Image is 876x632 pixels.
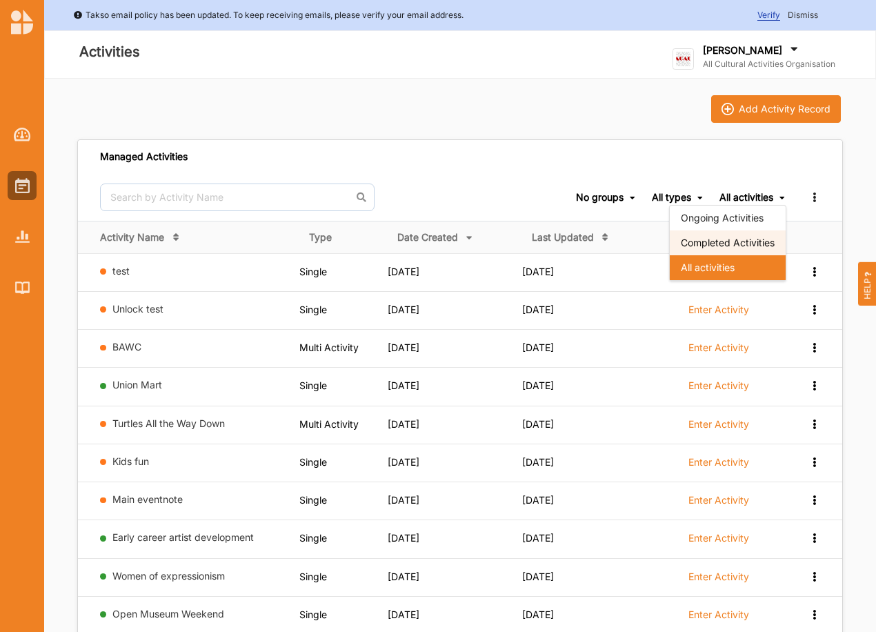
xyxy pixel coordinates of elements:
span: Single [299,304,327,315]
a: Unlock test [112,303,163,315]
span: [DATE] [388,342,419,353]
label: [PERSON_NAME] [703,44,782,57]
span: [DATE] [522,609,554,620]
a: Main eventnote [112,493,183,505]
label: Enter Activity [688,571,749,583]
img: Dashboard [14,128,31,141]
a: Enter Activity [688,608,749,629]
a: Women of expressionism [112,570,225,582]
input: Search by Activity Name [100,184,375,211]
img: Library [15,282,30,293]
span: [DATE] [522,571,554,582]
label: Enter Activity [688,456,749,468]
div: Completed Activities [670,230,786,255]
label: All Cultural Activities Organisation [703,59,835,70]
span: Multi Activity [299,342,359,353]
label: Activities [79,41,140,63]
span: Multi Activity [299,418,359,430]
a: Kids fun [112,455,149,467]
img: Activities [15,178,30,193]
div: Ongoing Activities [670,206,786,230]
span: Single [299,456,327,468]
a: Enter Activity [688,417,749,438]
img: Reports [15,230,30,242]
div: Add Activity Record [739,103,830,115]
div: Managed Activities [100,150,188,163]
span: [DATE] [388,609,419,620]
span: [DATE] [522,532,554,544]
img: icon [721,103,734,115]
th: Type [299,221,388,253]
a: Library [8,273,37,302]
span: [DATE] [388,571,419,582]
span: [DATE] [388,266,419,277]
span: [DATE] [388,456,419,468]
a: BAWC [112,341,141,353]
span: [DATE] [388,418,419,430]
span: Single [299,609,327,620]
a: Open Museum Weekend [112,608,224,620]
div: No groups [576,191,624,204]
span: [DATE] [388,379,419,391]
div: Date Created [397,231,458,244]
span: [DATE] [522,304,554,315]
span: Single [299,266,327,277]
a: Enter Activity [688,455,749,476]
span: [DATE] [522,379,554,391]
span: [DATE] [388,304,419,315]
span: Single [299,532,327,544]
span: [DATE] [522,494,554,506]
div: All activities [719,191,773,204]
a: Enter Activity [688,341,749,362]
label: Enter Activity [688,494,749,506]
a: Enter Activity [688,570,749,591]
a: Dashboard [8,120,37,149]
span: Dismiss [788,10,818,20]
span: Verify [757,10,780,21]
div: All activities [670,255,786,280]
div: Last Updated [532,231,594,244]
label: Enter Activity [688,609,749,621]
a: Turtles All the Way Down [112,417,225,429]
a: Activities [8,171,37,200]
a: test [112,265,130,277]
span: Single [299,494,327,506]
a: Reports [8,222,37,251]
span: [DATE] [522,418,554,430]
a: Enter Activity [688,531,749,552]
span: [DATE] [522,266,554,277]
label: Enter Activity [688,304,749,316]
label: Enter Activity [688,418,749,431]
span: Single [299,379,327,391]
img: logo [11,10,33,34]
span: [DATE] [388,494,419,506]
div: Activity Name [100,231,164,244]
label: Enter Activity [688,342,749,354]
span: [DATE] [522,456,554,468]
a: Enter Activity [688,303,749,324]
img: logo [673,48,694,70]
a: Early career artist development [112,531,254,543]
label: Enter Activity [688,379,749,392]
label: Enter Activity [688,532,749,544]
div: Takso email policy has been updated. To keep receiving emails, please verify your email address. [73,8,464,22]
span: [DATE] [388,532,419,544]
button: iconAdd Activity Record [711,95,841,123]
a: Enter Activity [688,493,749,514]
span: Single [299,571,327,582]
a: Enter Activity [688,379,749,399]
a: Union Mart [112,379,162,391]
span: [DATE] [522,342,554,353]
div: All types [652,191,691,204]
